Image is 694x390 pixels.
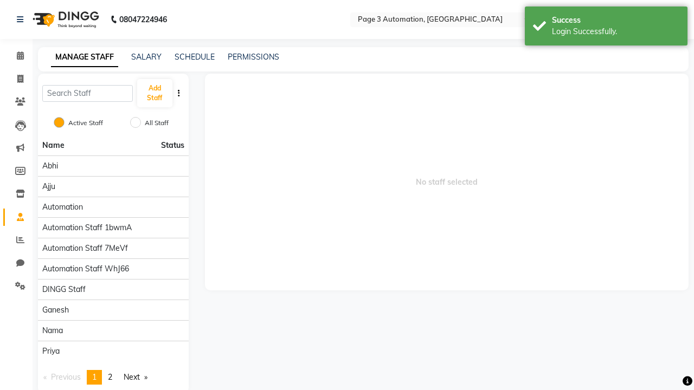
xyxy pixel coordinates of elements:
[42,201,83,213] span: Automation
[552,26,679,37] div: Login Successfully.
[42,284,86,295] span: DINGG Staff
[42,222,132,233] span: Automation Staff 1bwmA
[161,140,184,151] span: Status
[205,74,689,290] span: No staff selected
[118,370,153,385] a: Next
[137,79,172,107] button: Add Staff
[42,85,133,102] input: Search Staff
[175,52,215,62] a: SCHEDULE
[42,140,65,150] span: Name
[42,243,128,254] span: Automation Staff 7MeVf
[42,325,63,336] span: Nama
[131,52,162,62] a: SALARY
[108,372,112,382] span: 2
[145,118,169,128] label: All Staff
[92,372,97,382] span: 1
[42,181,55,192] span: Ajju
[228,52,279,62] a: PERMISSIONS
[42,160,58,172] span: Abhi
[42,346,60,357] span: Priya
[119,4,167,35] b: 08047224946
[38,370,189,385] nav: Pagination
[51,48,118,67] a: MANAGE STAFF
[42,304,69,316] span: Ganesh
[552,15,679,26] div: Success
[51,372,81,382] span: Previous
[28,4,102,35] img: logo
[68,118,103,128] label: Active Staff
[42,263,129,275] span: Automation Staff WhJ66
